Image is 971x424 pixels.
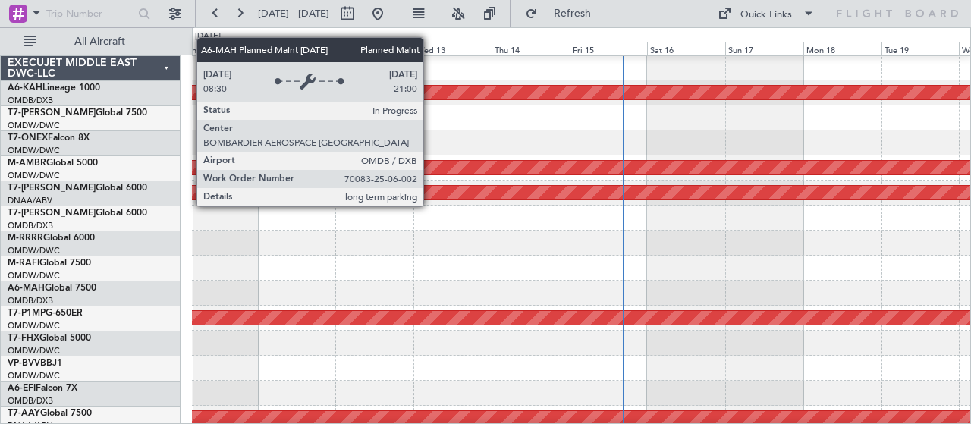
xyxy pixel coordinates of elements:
[8,83,100,93] a: A6-KAHLineage 1000
[740,8,792,23] div: Quick Links
[8,309,46,318] span: T7-P1MP
[8,133,48,143] span: T7-ONEX
[541,8,605,19] span: Refresh
[8,384,77,393] a: A6-EFIFalcon 7X
[8,309,83,318] a: T7-P1MPG-650ER
[8,108,96,118] span: T7-[PERSON_NAME]
[8,284,96,293] a: A6-MAHGlobal 7500
[8,334,39,343] span: T7-FHX
[803,42,881,55] div: Mon 18
[8,345,60,356] a: OMDW/DWC
[8,184,147,193] a: T7-[PERSON_NAME]Global 6000
[8,395,53,407] a: OMDB/DXB
[8,234,95,243] a: M-RRRRGlobal 6000
[17,30,165,54] button: All Aircraft
[8,195,52,206] a: DNAA/ABV
[8,159,98,168] a: M-AMBRGlobal 5000
[8,259,39,268] span: M-RAFI
[335,42,413,55] div: Tue 12
[8,370,60,382] a: OMDW/DWC
[8,170,60,181] a: OMDW/DWC
[8,184,96,193] span: T7-[PERSON_NAME]
[8,334,91,343] a: T7-FHXGlobal 5000
[8,284,45,293] span: A6-MAH
[647,42,725,55] div: Sat 16
[8,409,40,418] span: T7-AAY
[46,2,134,25] input: Trip Number
[725,42,803,55] div: Sun 17
[413,42,492,55] div: Wed 13
[492,42,570,55] div: Thu 14
[570,42,648,55] div: Fri 15
[8,220,53,231] a: OMDB/DXB
[8,145,60,156] a: OMDW/DWC
[8,95,53,106] a: OMDB/DXB
[258,7,329,20] span: [DATE] - [DATE]
[8,245,60,256] a: OMDW/DWC
[8,409,92,418] a: T7-AAYGlobal 7500
[8,108,147,118] a: T7-[PERSON_NAME]Global 7500
[881,42,960,55] div: Tue 19
[710,2,822,26] button: Quick Links
[195,30,221,43] div: [DATE]
[8,259,91,268] a: M-RAFIGlobal 7500
[8,209,96,218] span: T7-[PERSON_NAME]
[8,133,90,143] a: T7-ONEXFalcon 8X
[8,295,53,306] a: OMDB/DXB
[39,36,160,47] span: All Aircraft
[8,83,42,93] span: A6-KAH
[180,42,258,55] div: Sun 10
[8,384,36,393] span: A6-EFI
[8,320,60,331] a: OMDW/DWC
[8,359,62,368] a: VP-BVVBBJ1
[8,234,43,243] span: M-RRRR
[8,120,60,131] a: OMDW/DWC
[258,42,336,55] div: Mon 11
[8,159,46,168] span: M-AMBR
[8,359,40,368] span: VP-BVV
[8,209,147,218] a: T7-[PERSON_NAME]Global 6000
[518,2,609,26] button: Refresh
[8,270,60,281] a: OMDW/DWC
